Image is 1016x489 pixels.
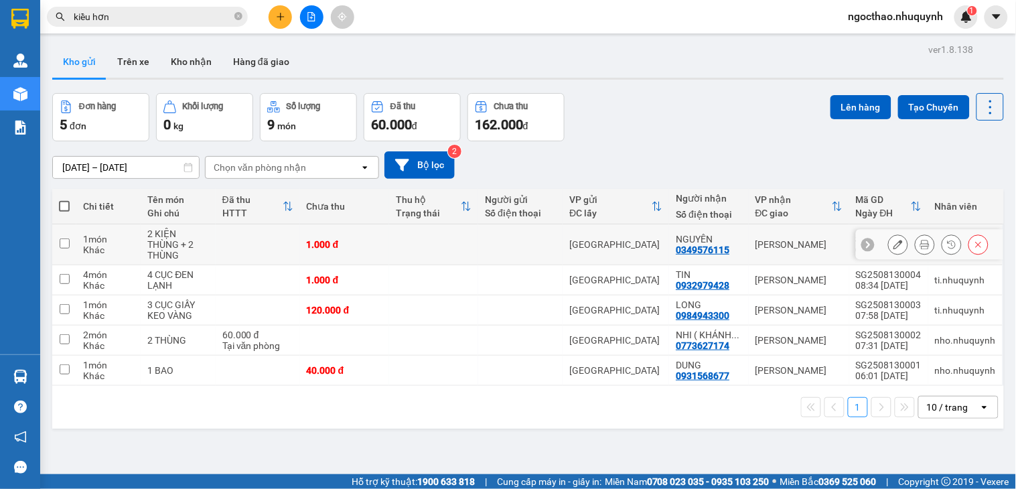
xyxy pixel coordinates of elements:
div: 1 món [83,360,134,370]
button: Số lượng9món [260,93,357,141]
div: Tại văn phòng [222,340,293,351]
div: 2 THÙNG [147,335,208,346]
div: 07:58 [DATE] [856,310,922,321]
button: Trên xe [106,46,160,78]
span: ngocthao.nhuquynh [838,8,954,25]
div: 4 món [83,269,134,280]
div: Khác [83,340,134,351]
span: | [887,474,889,489]
input: Select a date range. [53,157,199,178]
div: Tên món [147,194,208,205]
div: ver 1.8.138 [929,42,974,57]
div: Đã thu [390,102,415,111]
button: Hàng đã giao [222,46,300,78]
span: ... [731,330,739,340]
svg: open [360,162,370,173]
div: Khác [83,310,134,321]
div: HTTT [222,208,283,218]
div: Chưa thu [494,102,528,111]
div: NGUYÊN [676,234,741,244]
img: warehouse-icon [13,370,27,384]
div: 0984943300 [676,310,729,321]
div: VP gửi [569,194,652,205]
button: file-add [300,5,323,29]
div: 3 CỤC GIẤY KEO VÀNG [147,299,208,321]
div: [GEOGRAPHIC_DATA] [569,335,662,346]
span: copyright [942,477,951,486]
div: 4 CỤC ĐEN LẠNH [147,269,208,291]
div: 1 món [83,234,134,244]
button: Đơn hàng5đơn [52,93,149,141]
sup: 1 [968,6,977,15]
div: Người nhận [676,193,741,204]
div: Sửa đơn hàng [888,234,908,255]
div: Khác [83,244,134,255]
span: Hỗ trợ kỹ thuật: [352,474,475,489]
div: DUNG [676,360,741,370]
div: 08:34 [DATE] [856,280,922,291]
th: Toggle SortBy [216,189,300,224]
div: [GEOGRAPHIC_DATA] [569,239,662,250]
div: 07:31 [DATE] [856,340,922,351]
strong: 1900 633 818 [417,476,475,487]
button: Tạo Chuyến [898,95,970,119]
div: nho.nhuquynh [935,335,996,346]
div: Người gửi [485,194,556,205]
div: Chi tiết [83,201,134,212]
span: close-circle [234,11,242,23]
div: 0773627174 [676,340,729,351]
th: Toggle SortBy [849,189,928,224]
div: [GEOGRAPHIC_DATA] [569,275,662,285]
div: Nhân viên [935,201,996,212]
div: 1.000 đ [307,239,382,250]
button: 1 [848,397,868,417]
span: 1 [970,6,974,15]
button: Khối lượng0kg [156,93,253,141]
div: SG2508130004 [856,269,922,280]
div: 1 BAO [147,365,208,376]
div: Số điện thoại [676,209,741,220]
span: đ [412,121,417,131]
button: caret-down [985,5,1008,29]
button: aim [331,5,354,29]
strong: NHƯ QUỲNH [37,5,164,31]
div: Số lượng [287,102,321,111]
div: ti.nhuquynh [935,305,996,316]
button: plus [269,5,292,29]
div: ĐC lấy [569,208,652,218]
img: icon-new-feature [960,11,972,23]
div: Ghi chú [147,208,208,218]
div: [PERSON_NAME] [755,335,843,346]
span: 60.000 [371,117,412,133]
div: 06:01 [DATE] [856,370,922,381]
th: Toggle SortBy [389,189,478,224]
span: close-circle [234,12,242,20]
div: 0931568677 [676,370,729,381]
button: Kho nhận [160,46,222,78]
div: 0349576115 [676,244,729,255]
div: Ngày ĐH [856,208,911,218]
img: solution-icon [13,121,27,135]
div: Khác [83,370,134,381]
div: [PERSON_NAME] [755,305,843,316]
span: 162.000 [475,117,523,133]
div: nho.nhuquynh [935,365,996,376]
sup: 2 [448,145,461,158]
div: [GEOGRAPHIC_DATA] [569,365,662,376]
span: | [485,474,487,489]
div: ĐC giao [755,208,832,218]
span: 9 [267,117,275,133]
button: Lên hàng [830,95,891,119]
div: 120.000 đ [307,305,382,316]
div: Chọn văn phòng nhận [214,161,306,174]
img: warehouse-icon [13,54,27,68]
svg: open [979,402,990,413]
div: 0932979428 [676,280,729,291]
span: notification [14,431,27,443]
button: Kho gửi [52,46,106,78]
div: VP nhận [755,194,832,205]
div: SG2508130003 [856,299,922,310]
span: message [14,461,27,474]
div: Khối lượng [183,102,224,111]
span: search [56,12,65,21]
